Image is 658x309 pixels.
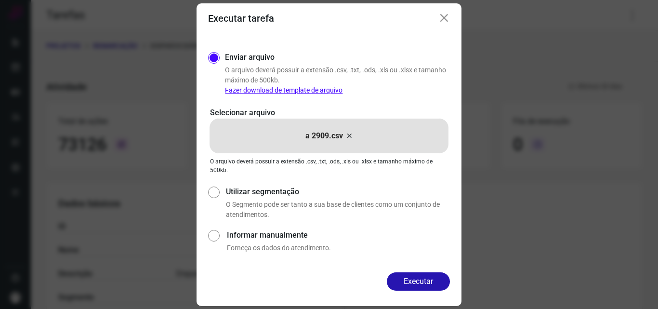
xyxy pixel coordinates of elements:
label: Informar manualmente [227,229,450,241]
button: Executar [387,272,450,291]
a: Fazer download de template de arquivo [225,86,342,94]
p: O arquivo deverá possuir a extensão .csv, .txt, .ods, .xls ou .xlsx e tamanho máximo de 500kb. [210,157,448,175]
p: Forneça os dados do atendimento. [227,243,450,253]
p: Selecionar arquivo [210,107,448,119]
p: O arquivo deverá possuir a extensão .csv, .txt, .ods, .xls ou .xlsx e tamanho máximo de 500kb. [225,65,450,95]
label: Enviar arquivo [225,52,275,63]
h3: Executar tarefa [208,13,274,24]
label: Utilizar segmentação [226,186,450,198]
p: a 2909.csv [305,130,343,142]
p: O Segmento pode ser tanto a sua base de clientes como um conjunto de atendimentos. [226,200,450,220]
